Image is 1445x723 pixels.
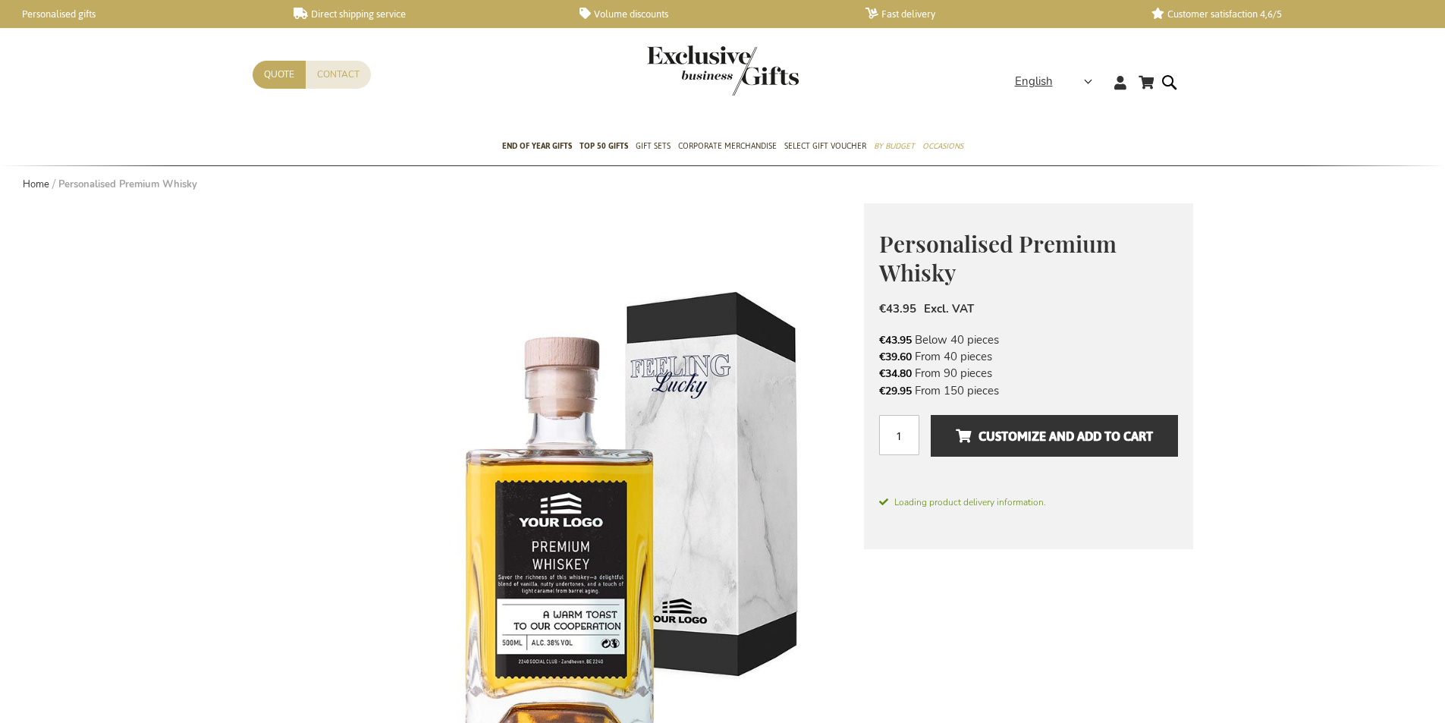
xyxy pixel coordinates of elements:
[879,366,912,381] span: €34.80
[879,382,1178,399] li: From 150 pieces
[879,350,912,364] span: €39.60
[580,8,841,20] a: Volume discounts
[931,415,1177,457] button: Customize and add to cart
[8,8,269,20] a: Personalised gifts
[306,61,371,89] a: Contact
[647,46,723,96] a: store logo
[879,415,919,455] input: Qty
[647,46,799,96] img: Exclusive Business gifts logo
[253,61,306,89] a: Quote
[879,332,1178,348] li: Below 40 pieces
[879,384,912,398] span: €29.95
[784,138,866,154] span: Select Gift Voucher
[879,333,912,347] span: €43.95
[294,8,555,20] a: Direct shipping service
[879,228,1117,288] span: Personalised Premium Whisky
[874,138,915,154] span: By Budget
[1015,73,1102,90] div: English
[58,178,197,191] strong: Personalised Premium Whisky
[636,138,671,154] span: Gift Sets
[502,138,572,154] span: End of year gifts
[23,178,49,191] a: Home
[924,301,974,316] span: Excl. VAT
[580,138,628,154] span: TOP 50 Gifts
[922,138,963,154] span: Occasions
[1151,8,1413,20] a: Customer satisfaction 4,6/5
[879,365,1178,382] li: From 90 pieces
[879,301,916,316] span: €43.95
[1015,73,1053,90] span: English
[956,424,1153,448] span: Customize and add to cart
[865,8,1127,20] a: Fast delivery
[678,138,777,154] span: Corporate Merchandise
[879,348,1178,365] li: From 40 pieces
[879,495,1178,509] span: Loading product delivery information.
